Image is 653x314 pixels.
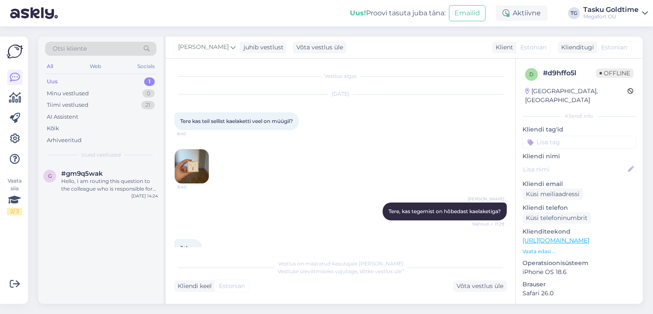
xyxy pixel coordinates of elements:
[7,208,22,215] div: 2 / 3
[522,237,589,244] a: [URL][DOMAIN_NAME]
[142,89,155,98] div: 0
[522,280,636,289] p: Brauser
[174,72,507,80] div: Vestlus algas
[523,165,626,174] input: Lisa nimi
[174,282,212,291] div: Kliendi keel
[7,43,23,60] img: Askly Logo
[136,61,156,72] div: Socials
[175,149,209,183] img: Attachment
[522,136,636,148] input: Lisa tag
[522,227,636,236] p: Klienditeekond
[177,184,209,190] span: 8:40
[278,260,403,267] span: Vestlus on määratud kasutajale [PERSON_NAME]
[131,193,158,199] div: [DATE] 14:24
[219,282,245,291] span: Estonian
[522,112,636,120] div: Kliendi info
[174,90,507,98] div: [DATE]
[522,248,636,255] p: Vaata edasi ...
[7,177,22,215] div: Vaata siia
[492,43,513,52] div: Klient
[522,180,636,188] p: Kliendi email
[543,68,596,78] div: # d9hffo5l
[47,113,78,121] div: AI Assistent
[529,71,534,77] span: d
[453,280,507,292] div: Võta vestlus üle
[522,125,636,134] p: Kliendi tag'id
[601,43,627,52] span: Estonian
[596,69,633,78] span: Offline
[47,77,58,86] div: Uus
[525,87,627,105] div: [GEOGRAPHIC_DATA], [GEOGRAPHIC_DATA]
[522,188,583,200] div: Küsi meiliaadressi
[558,43,594,52] div: Klienditugi
[47,136,82,145] div: Arhiveeritud
[583,6,639,13] div: Tasku Goldtime
[47,124,59,133] div: Kõik
[472,221,504,227] span: Nähtud ✓ 11:29
[278,268,404,274] span: Vestluse ülevõtmiseks vajutage
[468,196,504,202] span: [PERSON_NAME]
[522,203,636,212] p: Kliendi telefon
[61,177,158,193] div: Hello, I am routing this question to the colleague who is responsible for this topic. The reply m...
[522,259,636,268] p: Operatsioonisüsteem
[48,173,52,179] span: g
[350,9,366,17] b: Uus!
[389,208,501,214] span: Tere, kas tegemist on hõbedast kaelaketiga?
[293,42,346,53] div: Võta vestlus üle
[240,43,284,52] div: juhib vestlust
[522,268,636,277] p: iPhone OS 18.6
[357,268,404,274] i: „Võtke vestlus üle”
[449,5,485,21] button: Emailid
[568,7,580,19] div: TG
[61,170,103,177] span: #gm9q5wak
[144,77,155,86] div: 1
[180,245,189,251] span: Jah
[522,152,636,161] p: Kliendi nimi
[522,212,591,224] div: Küsi telefoninumbrit
[47,101,88,109] div: Tiimi vestlused
[81,151,121,159] span: Uued vestlused
[53,44,87,53] span: Otsi kliente
[177,131,209,137] span: 8:40
[47,89,89,98] div: Minu vestlused
[520,43,546,52] span: Estonian
[178,43,229,52] span: [PERSON_NAME]
[496,6,548,21] div: Aktiivne
[350,8,446,18] div: Proovi tasuta juba täna:
[583,13,639,20] div: Megafort OÜ
[45,61,55,72] div: All
[141,101,155,109] div: 21
[583,6,648,20] a: Tasku GoldtimeMegafort OÜ
[180,118,293,124] span: Tere kas teil sellist kaelaketti veel on müügil?
[88,61,103,72] div: Web
[522,289,636,298] p: Safari 26.0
